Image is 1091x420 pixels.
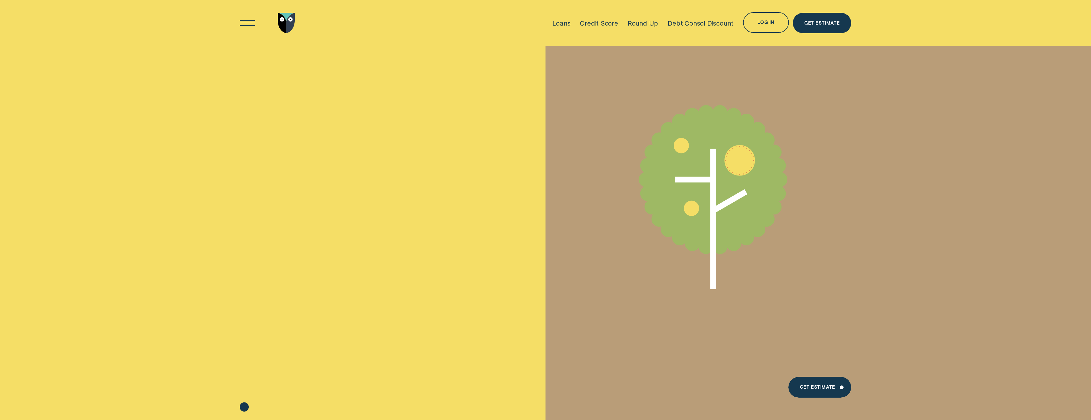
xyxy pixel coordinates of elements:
[668,19,733,27] div: Debt Consol Discount
[793,13,851,34] a: Get Estimate
[240,146,439,243] h4: Let’s make an impact
[788,377,851,398] a: Get Estimate
[580,19,618,27] div: Credit Score
[237,13,258,34] button: Open Menu
[743,12,789,33] button: Log in
[278,13,295,34] img: Wisr
[552,19,570,27] div: Loans
[628,19,658,27] div: Round Up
